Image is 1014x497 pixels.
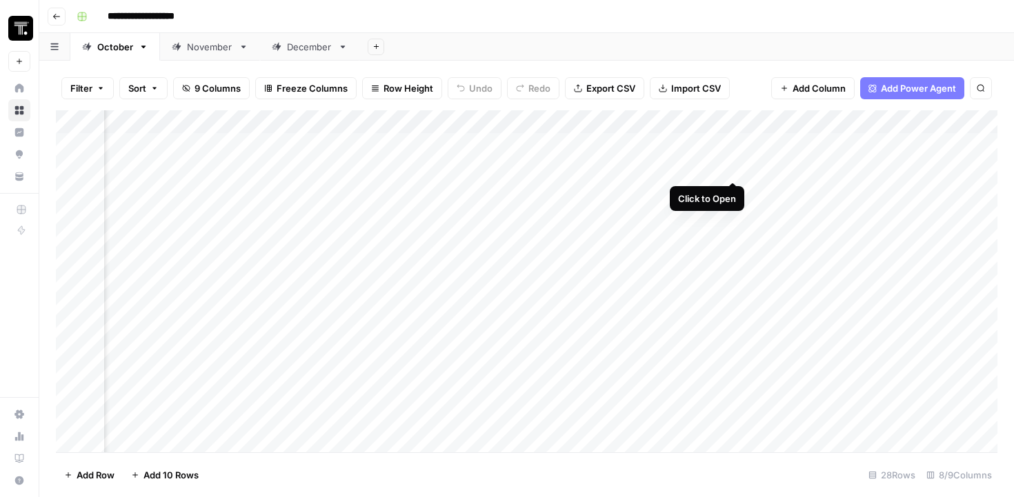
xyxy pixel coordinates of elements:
span: Redo [528,81,550,95]
span: Add 10 Rows [143,468,199,482]
span: Add Row [77,468,115,482]
button: Filter [61,77,114,99]
span: Sort [128,81,146,95]
button: Add Column [771,77,855,99]
button: Workspace: Thoughtspot [8,11,30,45]
span: Row Height [384,81,433,95]
div: October [97,40,133,54]
button: Undo [448,77,501,99]
button: Help + Support [8,469,30,491]
span: Add Power Agent [881,81,956,95]
div: 28 Rows [863,464,921,486]
a: Usage [8,425,30,447]
a: October [70,33,160,61]
span: Filter [70,81,92,95]
div: November [187,40,233,54]
div: Click to Open [678,192,736,205]
a: Your Data [8,165,30,187]
span: Add Column [793,81,846,95]
div: 8/9 Columns [921,464,997,486]
button: Row Height [362,77,442,99]
div: December [287,40,332,54]
a: Browse [8,99,30,121]
button: Import CSV [650,77,730,99]
a: Insights [8,121,30,143]
span: Undo [469,81,493,95]
button: Export CSV [565,77,644,99]
button: Redo [507,77,559,99]
span: Freeze Columns [277,81,348,95]
a: Learning Hub [8,447,30,469]
button: Freeze Columns [255,77,357,99]
span: Export CSV [586,81,635,95]
span: 9 Columns [195,81,241,95]
button: Sort [119,77,168,99]
button: Add Row [56,464,123,486]
a: November [160,33,260,61]
button: Add Power Agent [860,77,964,99]
a: December [260,33,359,61]
span: Import CSV [671,81,721,95]
a: Settings [8,403,30,425]
button: Add 10 Rows [123,464,207,486]
a: Home [8,77,30,99]
a: Opportunities [8,143,30,165]
img: Thoughtspot Logo [8,16,33,41]
button: 9 Columns [173,77,250,99]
